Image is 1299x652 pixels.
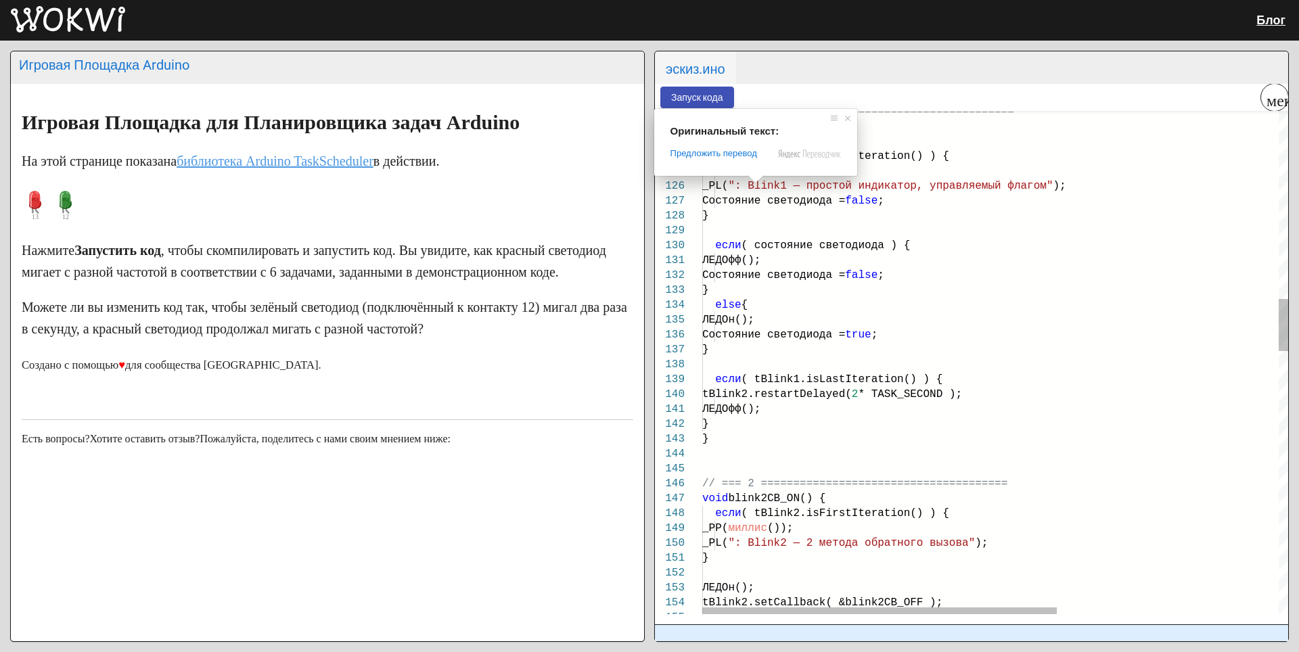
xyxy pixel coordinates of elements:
[702,597,942,609] ya-tr-span: tBlink2.setCallback( &blink2CB_OFF );
[702,284,709,296] span: }
[655,476,685,491] div: 146
[655,417,685,432] div: 142
[22,243,606,279] ya-tr-span: , чтобы скомпилировать и запустить код. Вы увидите, как красный светодиод мигает с разной частото...
[780,537,975,549] ya-tr-span: 2 — 2 метода обратного вызова"
[728,522,767,534] ya-tr-span: миллис
[22,300,627,336] ya-tr-span: Можете ли вы изменить код так, чтобы зелёный светодиод (подключённый к контакту 12) мигал два раз...
[22,433,90,444] ya-tr-span: Есть вопросы?
[742,299,748,311] ya-tr-span: {
[655,521,685,536] div: 149
[715,299,741,311] ya-tr-span: else
[975,537,988,549] ya-tr-span: );
[702,269,845,281] ya-tr-span: Состояние светодиода =
[19,57,189,73] ya-tr-span: Игровая Площадка Arduino
[702,254,760,266] ya-tr-span: ЛЕДОфф();
[22,154,177,168] ya-tr-span: На этой странице показана
[742,373,943,386] ya-tr-span: ( tBlink1.isLastIteration() ) {
[702,210,709,222] span: }
[655,461,685,476] div: 145
[702,195,845,207] ya-tr-span: Состояние светодиода =
[702,314,754,326] ya-tr-span: ЛЕДОн();
[858,388,962,400] ya-tr-span: * TASK_SECOND );
[655,372,685,387] div: 139
[702,388,852,400] ya-tr-span: tBlink2.restartDelayed(
[871,329,878,341] ya-tr-span: ;
[852,388,859,400] ya-tr-span: 2
[702,433,709,445] span: }
[728,492,825,505] ya-tr-span: blink2CB_ON() {
[702,537,728,549] ya-tr-span: _PL(
[177,154,373,168] a: библиотека Arduino TaskScheduler
[702,582,754,594] ya-tr-span: ЛЕДОн();
[702,492,728,505] ya-tr-span: void
[715,239,741,252] ya-tr-span: если
[702,522,728,534] ya-tr-span: _PP(
[655,580,685,595] div: 153
[22,358,118,371] ya-tr-span: Создано с помощью
[702,344,709,356] span: }
[666,61,725,77] ya-tr-span: эскиз.ино
[655,506,685,521] div: 148
[655,610,685,625] div: 155
[90,433,200,444] ya-tr-span: Хотите оставить отзыв?
[655,179,685,193] div: 126
[845,195,878,207] ya-tr-span: false
[728,180,780,192] ya-tr-span: ": Blink
[742,239,911,252] ya-tr-span: ( состояние светодиода ) {
[655,342,685,357] div: 137
[373,154,440,168] ya-tr-span: в действии.
[702,180,728,192] ya-tr-span: _PL(
[767,522,793,534] ya-tr-span: ());
[74,243,161,258] ya-tr-span: Запустить код
[655,298,685,312] div: 134
[655,238,685,253] div: 130
[655,491,685,506] div: 147
[780,180,1053,192] ya-tr-span: 1 — простой индикатор, управляемый флагом"
[655,268,685,283] div: 132
[200,433,451,444] ya-tr-span: Пожалуйста, поделитесь с нами своим мнением ниже:
[655,446,685,461] div: 144
[715,373,741,386] ya-tr-span: если
[702,403,760,415] span: ЛЕДОфф();
[22,111,520,133] ya-tr-span: Игровая Площадка для Планировщика задач Arduino
[655,312,685,327] div: 135
[702,552,709,564] span: }
[1256,13,1285,27] a: Блог
[11,6,125,33] img: Вокви
[655,357,685,372] div: 138
[702,418,709,430] span: }
[655,208,685,223] div: 128
[742,507,949,519] ya-tr-span: ( tBlink2.isFirstIteration() ) {
[655,387,685,402] div: 140
[655,327,685,342] div: 136
[670,147,757,160] span: Предложить перевод
[655,595,685,610] div: 154
[655,402,685,417] div: 141
[655,223,685,238] div: 129
[655,283,685,298] div: 133
[702,478,1007,490] span: // === 2 ======================================
[660,87,734,108] button: Запуск кода
[655,432,685,446] div: 143
[878,195,884,207] ya-tr-span: ;
[655,565,685,580] div: 152
[845,269,878,281] ya-tr-span: false
[655,253,685,268] div: 131
[118,358,125,371] ya-tr-span: ♥
[845,329,871,341] ya-tr-span: true
[655,551,685,565] div: 151
[702,329,845,341] ya-tr-span: Состояние светодиода =
[670,125,779,137] span: Оригинальный текст:
[655,536,685,551] div: 150
[22,243,74,258] ya-tr-span: Нажмите
[715,507,741,519] ya-tr-span: если
[878,269,884,281] ya-tr-span: ;
[728,537,780,549] ya-tr-span: ": Blink
[1053,180,1066,192] ya-tr-span: );
[125,358,321,371] ya-tr-span: для сообщества [GEOGRAPHIC_DATA].
[655,193,685,208] div: 127
[671,93,723,103] ya-tr-span: Запуск кода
